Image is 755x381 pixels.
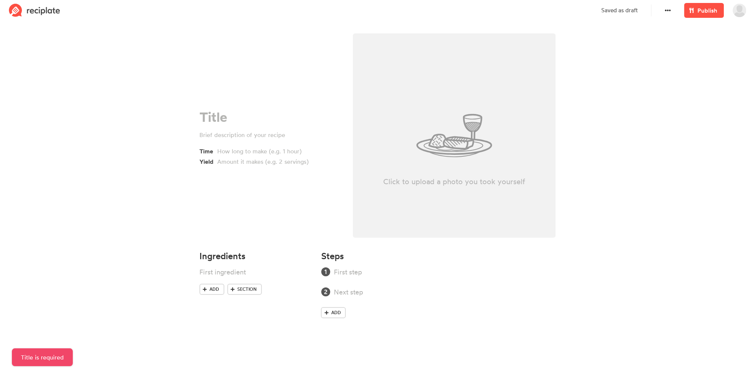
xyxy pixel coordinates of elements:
[9,4,60,17] img: Reciplate
[199,145,217,156] span: Time
[733,4,746,17] img: User's avatar
[697,6,717,15] span: Publish
[331,309,341,316] span: Add
[199,156,217,166] span: Yield
[601,6,638,15] p: Saved as draft
[21,353,64,362] div: Title is required
[209,286,219,293] span: Add
[237,286,257,293] span: Section
[321,251,344,261] h4: Steps
[353,176,556,187] p: Click to upload a photo you took yourself
[199,251,312,261] h4: Ingredients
